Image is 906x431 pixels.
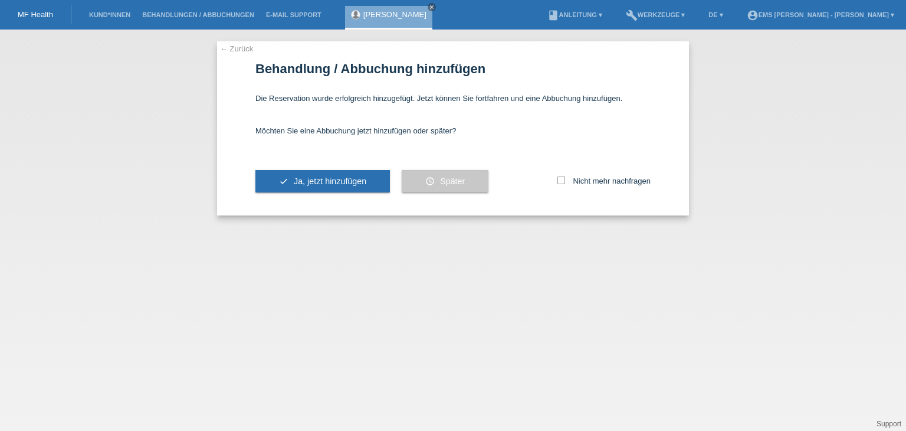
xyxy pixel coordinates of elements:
[279,177,288,186] i: check
[429,4,435,10] i: close
[547,9,559,21] i: book
[741,11,900,18] a: account_circleEMS [PERSON_NAME] - [PERSON_NAME] ▾
[620,11,691,18] a: buildWerkzeuge ▾
[877,420,901,428] a: Support
[255,61,651,76] h1: Behandlung / Abbuchung hinzufügen
[255,170,390,192] button: check Ja, jetzt hinzufügen
[557,177,651,185] label: Nicht mehr nachfragen
[255,115,651,147] div: Möchten Sie eine Abbuchung jetzt hinzufügen oder später?
[363,10,426,19] a: [PERSON_NAME]
[425,177,435,186] i: schedule
[440,177,465,186] span: Später
[136,11,260,18] a: Behandlungen / Abbuchungen
[255,82,651,115] div: Die Reservation wurde erfolgreich hinzugefügt. Jetzt können Sie fortfahren und eine Abbuchung hin...
[541,11,608,18] a: bookAnleitung ▾
[220,44,253,53] a: ← Zurück
[402,170,488,192] button: schedule Später
[294,177,366,186] span: Ja, jetzt hinzufügen
[428,3,436,11] a: close
[703,11,728,18] a: DE ▾
[260,11,327,18] a: E-Mail Support
[626,9,638,21] i: build
[83,11,136,18] a: Kund*innen
[747,9,759,21] i: account_circle
[18,10,53,19] a: MF Health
